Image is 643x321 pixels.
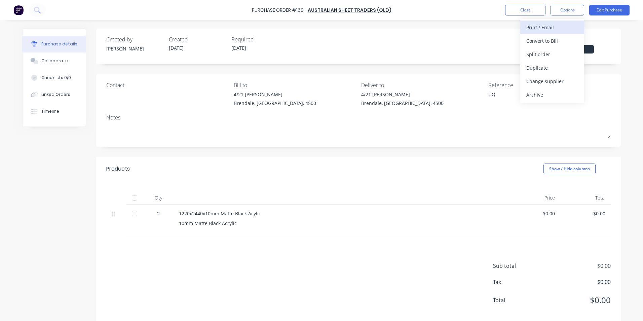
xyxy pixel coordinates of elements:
div: Total [560,191,611,205]
div: 10mm Matte Black Acrylic [179,220,504,227]
div: Linked Orders [41,92,70,98]
div: Convert to Bill [526,36,578,46]
span: Total [493,296,543,304]
img: Factory [13,5,24,15]
div: $0.00 [566,210,605,217]
div: Split order [526,49,578,59]
span: Sub total [493,262,543,270]
span: $0.00 [543,278,611,286]
button: Close [505,5,545,15]
span: $0.00 [543,294,611,306]
div: Products [106,165,130,173]
button: Purchase details [23,36,86,52]
div: Qty [143,191,174,205]
div: Contact [106,81,229,89]
div: Print / Email [526,23,578,32]
button: Checklists 0/0 [23,69,86,86]
button: Collaborate [23,52,86,69]
div: Deliver to [361,81,484,89]
a: Australian Sheet Traders (Qld) [308,7,391,13]
span: $0.00 [543,262,611,270]
div: 4/21 [PERSON_NAME] [361,91,444,98]
div: [PERSON_NAME] [106,45,163,52]
textarea: UQ [488,91,572,106]
div: Checklists 0/0 [41,75,71,81]
button: Edit Purchase [589,5,630,15]
div: Purchase Order #160 - [252,7,307,14]
div: Created [169,35,226,43]
div: Reference [488,81,611,89]
div: Collaborate [41,58,68,64]
div: Brendale, [GEOGRAPHIC_DATA], 4500 [234,100,316,107]
button: Show / Hide columns [543,164,596,174]
div: Purchase details [41,41,77,47]
div: Archive [526,90,578,100]
div: 1220x2440x10mm Matte Black Acylic [179,210,504,217]
div: Price [510,191,560,205]
div: 4/21 [PERSON_NAME] [234,91,316,98]
span: Tax [493,278,543,286]
button: Options [551,5,584,15]
button: Timeline [23,103,86,120]
div: 2 [149,210,168,217]
div: Created by [106,35,163,43]
button: Linked Orders [23,86,86,103]
div: Required [231,35,289,43]
div: Brendale, [GEOGRAPHIC_DATA], 4500 [361,100,444,107]
div: Notes [106,113,611,121]
div: Change supplier [526,76,578,86]
div: $0.00 [515,210,555,217]
div: Bill to [234,81,356,89]
div: Timeline [41,108,59,114]
div: Duplicate [526,63,578,73]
